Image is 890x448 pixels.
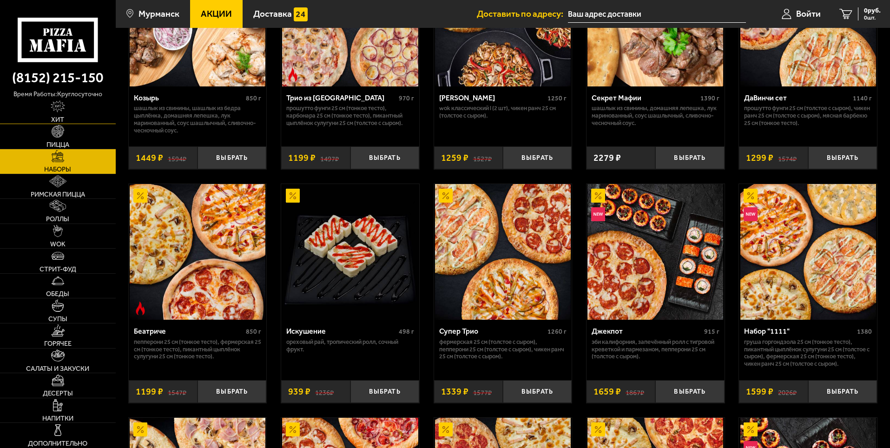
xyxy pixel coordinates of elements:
span: 2279 ₽ [593,153,621,163]
s: 1867 ₽ [626,387,644,396]
button: Выбрать [503,380,572,403]
img: Акционный [591,189,605,203]
a: АкционныйИскушение [281,184,419,320]
p: Ореховый рай, Тропический ролл, Сочный фрукт. [286,338,414,353]
span: 939 ₽ [288,387,310,396]
button: Выбрать [198,146,266,169]
span: 0 руб. [864,7,881,14]
button: Выбрать [350,380,419,403]
span: Супы [48,316,67,322]
button: Выбрать [350,146,419,169]
span: Хит [51,116,64,123]
span: 1390 г [700,94,719,102]
span: 1260 г [547,328,567,336]
span: Напитки [42,415,73,422]
s: 1497 ₽ [320,153,339,163]
span: Стрит-фуд [40,266,76,272]
img: Акционный [439,422,453,436]
span: Римская пицца [31,191,85,198]
div: Искушение [286,327,396,336]
img: Супер Трио [435,184,571,320]
div: Джекпот [592,327,702,336]
p: Пепперони 25 см (тонкое тесто), Фермерская 25 см (тонкое тесто), Пикантный цыплёнок сулугуни 25 с... [134,338,262,361]
button: Выбрать [655,146,724,169]
a: АкционныйНовинкаДжекпот [587,184,725,320]
img: Акционный [744,189,758,203]
span: Доставить по адресу: [477,9,568,18]
img: Акционный [439,189,453,203]
span: 1299 ₽ [746,153,773,163]
p: шашлык из свинины, шашлык из бедра цыплёнка, домашняя лепешка, лук маринованный, соус шашлычный, ... [134,105,262,134]
span: 1199 ₽ [136,387,163,396]
span: 498 г [399,328,414,336]
p: Эби Калифорния, Запечённый ролл с тигровой креветкой и пармезаном, Пепперони 25 см (толстое с сыр... [592,338,719,361]
span: Наборы [44,166,71,172]
img: Искушение [282,184,418,320]
button: Выбрать [503,146,572,169]
span: 1339 ₽ [441,387,468,396]
p: Груша горгондзола 25 см (тонкое тесто), Пикантный цыплёнок сулугуни 25 см (толстое с сыром), Ферм... [744,338,872,368]
a: АкционныйСупер Трио [434,184,572,320]
img: Акционный [133,189,147,203]
img: Набор "1111" [740,184,876,320]
span: Доставка [253,9,292,18]
img: Акционный [133,422,147,436]
img: Острое блюдо [133,302,147,316]
span: Дополнительно [28,440,87,447]
span: 850 г [246,94,261,102]
span: WOK [50,241,66,247]
p: Фермерская 25 см (толстое с сыром), Пепперони 25 см (толстое с сыром), Чикен Ранч 25 см (толстое ... [439,338,567,361]
img: 15daf4d41897b9f0e9f617042186c801.svg [294,7,308,21]
img: Новинка [744,207,758,221]
span: Акции [201,9,232,18]
p: Прошутто Фунги 25 см (толстое с сыром), Чикен Ранч 25 см (толстое с сыром), Мясная Барбекю 25 см ... [744,105,872,127]
span: 850 г [246,328,261,336]
img: Беатриче [130,184,265,320]
span: Пицца [46,141,69,148]
span: 1199 ₽ [288,153,316,163]
s: 1574 ₽ [778,153,797,163]
input: Ваш адрес доставки [568,6,746,23]
span: 1140 г [853,94,872,102]
div: ДаВинчи сет [744,93,850,102]
div: Козырь [134,93,244,102]
span: 1250 г [547,94,567,102]
img: Акционный [744,422,758,436]
button: Выбрать [808,380,877,403]
span: 1380 [857,328,872,336]
p: Прошутто Фунги 25 см (тонкое тесто), Карбонара 25 см (тонкое тесто), Пикантный цыплёнок сулугуни ... [286,105,414,127]
p: Wok классический L (2 шт), Чикен Ранч 25 см (толстое с сыром). [439,105,567,119]
div: Беатриче [134,327,244,336]
s: 1527 ₽ [473,153,492,163]
span: 1599 ₽ [746,387,773,396]
img: Акционный [286,189,300,203]
a: АкционныйНовинкаНабор "1111" [739,184,877,320]
button: Выбрать [808,146,877,169]
div: [PERSON_NAME] [439,93,546,102]
div: Трио из [GEOGRAPHIC_DATA] [286,93,396,102]
span: Десерты [43,390,73,396]
s: 1594 ₽ [168,153,186,163]
img: Акционный [591,422,605,436]
span: Горячее [44,340,72,347]
span: 915 г [704,328,719,336]
span: Обеды [46,290,69,297]
span: 0 шт. [864,15,881,20]
img: Джекпот [587,184,723,320]
s: 1547 ₽ [168,387,186,396]
div: Секрет Мафии [592,93,698,102]
span: Войти [796,9,821,18]
s: 1577 ₽ [473,387,492,396]
s: 2026 ₽ [778,387,797,396]
img: Акционный [286,422,300,436]
span: Роллы [46,216,69,222]
span: 970 г [399,94,414,102]
a: АкционныйОстрое блюдоБеатриче [129,184,267,320]
button: Выбрать [655,380,724,403]
s: 1236 ₽ [315,387,334,396]
img: Острое блюдо [286,68,300,82]
span: 1449 ₽ [136,153,163,163]
img: Новинка [591,207,605,221]
p: шашлык из свинины, домашняя лепешка, лук маринованный, соус шашлычный, сливочно-чесночный соус. [592,105,719,127]
span: 1659 ₽ [593,387,621,396]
